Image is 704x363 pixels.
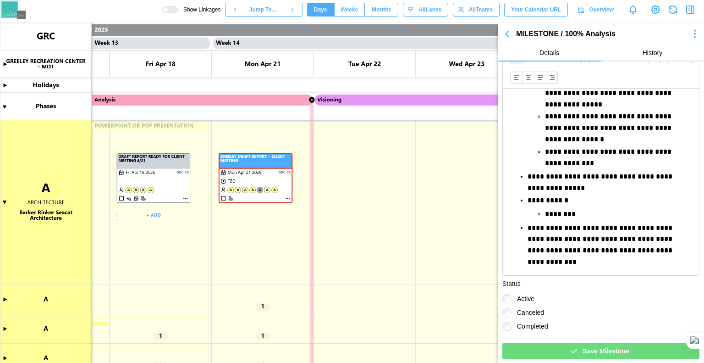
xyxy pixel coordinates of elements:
[502,343,699,359] button: Save Milestone
[649,3,662,16] a: View Project
[502,279,521,289] div: Status
[510,72,522,84] button: Align text: left
[372,3,391,16] span: Months
[249,3,276,16] span: Jump To...
[511,322,548,331] label: Completed
[314,3,327,16] span: Days
[583,343,629,359] span: Save Milestone
[666,3,679,16] button: Refresh Grid
[546,72,558,84] button: Align text: right
[539,50,559,56] span: Details
[643,50,663,56] span: History
[625,2,641,17] a: Notifications
[178,6,220,13] span: Show Linkages
[516,28,686,40] div: MILESTONE / 100% Analysis
[511,294,534,303] label: Active
[341,3,358,16] span: Weeks
[589,3,614,16] span: Overview
[534,72,546,84] button: Align text: justify
[522,72,534,84] button: Align text: center
[684,3,697,16] button: Close Drawer
[511,308,544,317] label: Canceled
[511,3,561,16] span: Your Calendar URL
[418,3,441,16] span: All Lanes
[469,3,493,16] span: All Teams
